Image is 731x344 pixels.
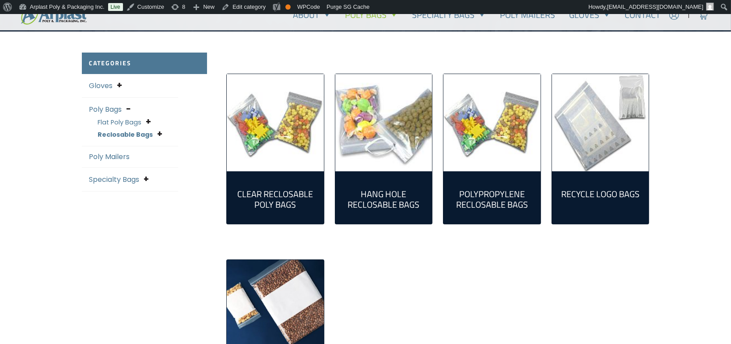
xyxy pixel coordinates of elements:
div: OK [285,4,291,10]
img: Polypropylene Reclosable Bags [443,74,541,171]
a: Flat Poly Bags [98,118,141,127]
a: Visit product category Clear Reclosable Poly Bags [234,178,317,217]
span: | [688,10,690,20]
a: Visit product category Recycle Logo Bags [559,178,642,206]
a: Visit product category Clear Reclosable Poly Bags [227,74,324,171]
a: Reclosable Bags [98,130,153,139]
img: Recycle Logo Bags [552,74,649,171]
a: Poly Bags [338,6,405,24]
h2: Hang Hole Reclosable Bags [342,189,425,210]
img: Hang Hole Reclosable Bags [335,74,432,171]
a: Gloves [562,6,618,24]
a: Visit product category Hang Hole Reclosable Bags [335,74,432,171]
a: Specialty Bags [405,6,493,24]
img: Clear Reclosable Poly Bags [227,74,324,171]
a: Visit product category Recycle Logo Bags [552,74,649,171]
a: Gloves [89,81,112,91]
span: [EMAIL_ADDRESS][DOMAIN_NAME] [607,4,703,10]
h2: Clear Reclosable Poly Bags [234,189,317,210]
h2: Categories [82,53,207,74]
a: Live [108,3,123,11]
a: Specialty Bags [89,174,139,184]
a: Visit product category Polypropylene Reclosable Bags [443,74,541,171]
h2: Polypropylene Reclosable Bags [450,189,534,210]
a: Contact [618,6,668,24]
a: Poly Mailers [493,6,562,24]
a: Visit product category Polypropylene Reclosable Bags [450,178,534,217]
h2: Recycle Logo Bags [559,189,642,199]
img: logo [21,6,87,25]
a: About [286,6,338,24]
a: Poly Mailers [89,152,130,162]
a: Poly Bags [89,104,122,114]
a: Visit product category Hang Hole Reclosable Bags [342,178,425,217]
